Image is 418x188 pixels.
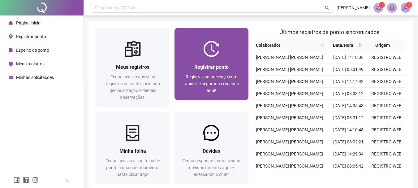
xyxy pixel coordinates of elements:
td: REGISTRO WEB [368,88,406,100]
span: environment [9,34,13,39]
th: Origem [364,39,401,51]
span: search [320,41,326,50]
td: [DATE] 14:10:48 [330,124,368,136]
span: Minha folha [119,148,146,154]
a: Meus registrosTenha acesso aos seus registros de ponto, incluindo geolocalização e demais observa... [96,28,170,107]
span: [PERSON_NAME] [PERSON_NAME] [256,91,323,96]
td: REGISTRO WEB [368,63,406,76]
span: [PERSON_NAME] [PERSON_NAME] [256,55,323,60]
td: [DATE] 14:26:19 [330,172,368,184]
span: [PERSON_NAME] [337,4,370,11]
span: Registre sua presença com rapidez e segurança clicando aqui! [183,74,239,93]
td: REGISTRO WEB [368,124,406,136]
span: search [325,6,330,10]
td: [DATE] 08:01:49 [330,63,368,76]
span: facebook [14,177,20,183]
span: home [9,21,13,25]
span: Colaborador [256,42,319,49]
td: REGISTRO WEB [368,160,406,172]
span: Últimos registros de ponto sincronizados [279,29,379,35]
span: Data/Hora [330,42,356,49]
td: [DATE] 14:29:34 [330,148,368,160]
td: REGISTRO WEB [368,51,406,63]
a: DúvidasTenha respostas para as suas dúvidas clicando aqui e acessando o chat! [175,112,248,184]
a: Registrar pontoRegistre sua presença com rapidez e segurança clicando aqui! [175,28,248,100]
td: REGISTRO WEB [368,100,406,112]
span: clock-circle [9,62,13,66]
span: [PERSON_NAME] [PERSON_NAME] [256,103,323,108]
span: notification [376,5,381,11]
span: 1 [408,3,410,7]
span: [PERSON_NAME] [PERSON_NAME] [256,67,323,72]
td: [DATE] 08:05:42 [330,160,368,172]
span: Registrar ponto [194,64,229,70]
span: Minhas solicitações [16,75,54,80]
span: Espelho de ponto [16,48,49,53]
span: left [66,178,70,183]
td: [DATE] 14:10:36 [330,51,368,63]
span: schedule [9,75,13,80]
img: 90492 [401,3,410,12]
td: [DATE] 14:05:43 [330,100,368,112]
td: REGISTRO WEB [368,112,406,124]
span: Meus registros [16,61,45,66]
span: [PERSON_NAME] [PERSON_NAME] [256,151,323,156]
sup: Atualize o seu contato no menu Meus Dados [406,2,412,8]
td: REGISTRO WEB [368,76,406,88]
td: REGISTRO WEB [368,172,406,184]
span: Tenha acesso aos seus registros de ponto, incluindo geolocalização e demais observações! [106,74,160,100]
span: [PERSON_NAME] [PERSON_NAME] [256,164,323,168]
sup: 1 [379,2,385,8]
td: REGISTRO WEB [368,148,406,160]
a: Minha folhaTenha acesso a sua folha de ponto a qualquer momento. Basta clicar aqui! [96,112,170,184]
th: Data/Hora [327,39,364,51]
span: [PERSON_NAME] [PERSON_NAME] [256,115,323,120]
span: Meus registros [116,64,149,70]
td: [DATE] 08:02:21 [330,136,368,148]
span: file [9,48,13,52]
span: Página inicial [16,20,41,25]
span: [PERSON_NAME] [PERSON_NAME] [256,139,323,144]
td: [DATE] 08:01:12 [330,112,368,124]
span: bell [389,5,395,11]
span: Tenha acesso a sua folha de ponto a qualquer momento. Basta clicar aqui! [106,158,160,177]
span: 1 [381,3,383,7]
span: search [321,43,325,47]
span: Registrar ponto [16,34,46,39]
span: Tenha respostas para as suas dúvidas clicando aqui e acessando o chat! [183,158,240,177]
span: Dúvidas [203,148,220,154]
span: linkedin [23,177,29,183]
td: [DATE] 08:03:12 [330,88,368,100]
span: instagram [32,177,38,183]
span: [PERSON_NAME] [PERSON_NAME] [256,127,323,132]
td: [DATE] 14:14:42 [330,76,368,88]
td: REGISTRO WEB [368,136,406,148]
span: [PERSON_NAME] [PERSON_NAME] [256,79,323,84]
